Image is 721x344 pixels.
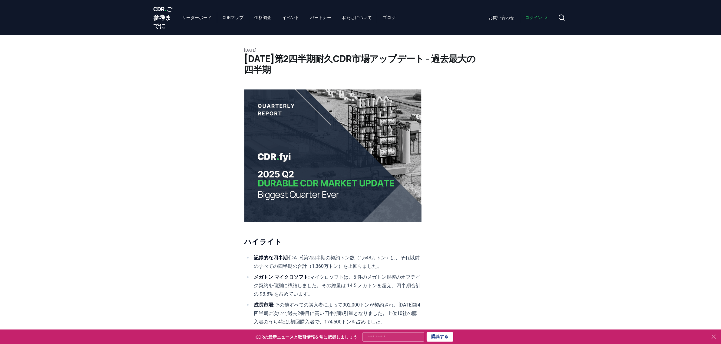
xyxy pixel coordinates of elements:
[254,255,289,261] font: 記録的な四半期:
[484,12,519,23] a: お問い合わせ
[244,236,282,246] font: ハイライト
[383,15,395,20] font: ブログ
[521,12,553,23] a: ログイン
[165,5,167,13] font: .
[223,15,243,20] font: CDRマップ
[305,12,336,23] a: パートナー
[254,274,421,297] font: マイクロソフトは、5 件のメガトン規模のオフテイク契約を個別に締結しました。その総量は 14.5 メガトンを超え、四半期合計の 93.8% を占めています。
[489,15,514,20] font: お問い合わせ
[342,15,372,20] font: 私たちについて
[525,15,542,20] font: ログイン
[254,302,421,325] font: その他すべての購入者によって902,000トンが契約され、[DATE]第4四半期に次いで過去2番目に高い四半期取引量となりました。上位10社の購入者のうち​​4社は初回購入者で、174,500ト...
[177,12,400,23] nav: 主要
[177,12,217,23] a: リーダーボード
[277,12,304,23] a: イベント
[254,274,310,280] font: メガトン マイクロソフト:
[244,89,422,222] img: ブログ投稿画像
[254,255,420,269] font: [DATE]第2四半期の契約トン数（1,548万トン）は、それ以前のすべての四半期の合計（1,360万トン）を上回りました。
[484,12,553,23] nav: 主要
[254,15,271,20] font: 価格調査
[154,5,173,30] a: CDR.ご参考までに
[154,5,173,30] font: ご参考までに
[337,12,377,23] a: 私たちについて
[154,5,165,13] font: CDR
[218,12,248,23] a: CDRマップ
[244,52,476,76] font: [DATE]第2四半期耐久CDR市場アップデート - 過去最大の四半期
[244,48,257,53] font: [DATE]
[282,15,299,20] font: イベント
[310,15,331,20] font: パートナー
[182,15,212,20] font: リーダーボード
[250,12,276,23] a: 価格調査
[378,12,400,23] a: ブログ
[254,302,275,308] font: 成長市場:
